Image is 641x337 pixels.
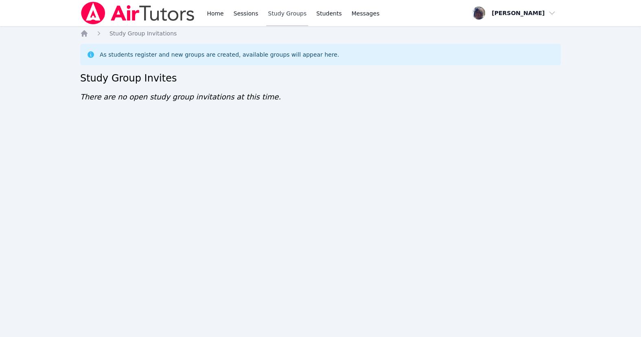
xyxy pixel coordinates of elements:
[80,2,195,24] img: Air Tutors
[100,51,339,59] div: As students register and new groups are created, available groups will appear here.
[352,9,380,18] span: Messages
[80,72,561,85] h2: Study Group Invites
[80,93,281,101] span: There are no open study group invitations at this time.
[80,29,561,37] nav: Breadcrumb
[109,30,177,37] span: Study Group Invitations
[109,29,177,37] a: Study Group Invitations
